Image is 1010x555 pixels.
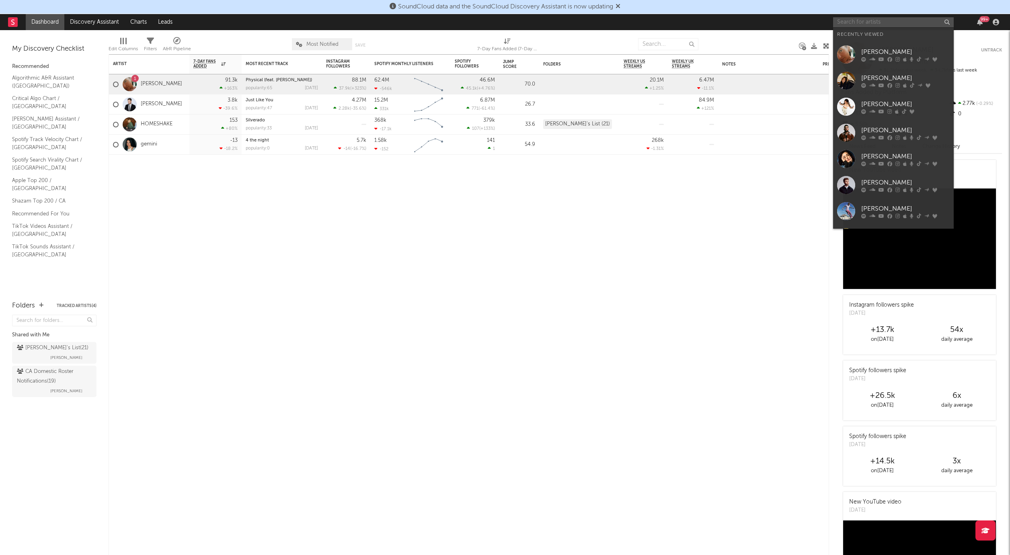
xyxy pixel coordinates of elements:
span: -35.6 % [351,106,365,111]
div: [DATE] [849,506,901,514]
span: -16.7 % [351,147,365,151]
span: 1 [493,147,495,151]
div: -18.2 % [220,146,238,151]
div: Recently Viewed [837,30,950,39]
div: Shared with Me [12,330,96,340]
div: 268k [652,138,664,143]
div: +80 % [221,126,238,131]
a: Physical (feat. [PERSON_NAME]) [246,78,312,82]
div: 91.3k [225,78,238,83]
div: [PERSON_NAME] [861,47,950,57]
div: 46.6M [480,78,495,83]
div: Spotify Monthly Listeners [374,61,435,66]
div: on [DATE] [845,401,920,410]
div: 15.2M [374,98,388,103]
div: +1.25 % [645,86,664,91]
a: Spotify Track Velocity Chart / [GEOGRAPHIC_DATA] [12,135,88,152]
div: popularity: 47 [246,106,272,111]
div: [PERSON_NAME] [861,152,950,161]
div: Notes [722,62,803,67]
a: [PERSON_NAME] Assistant / [GEOGRAPHIC_DATA] [12,115,88,131]
div: Instagram followers spike [849,301,914,309]
div: 1.58k [374,138,387,143]
svg: Chart title [411,94,447,115]
a: Just Like You [246,98,273,102]
div: 54 x [920,325,994,335]
a: [PERSON_NAME] [833,120,954,146]
div: 70.0 [503,80,535,89]
div: on [DATE] [845,466,920,476]
div: ( ) [467,126,495,131]
div: 26.7 [503,100,535,109]
div: Physical (feat. Troye Sivan) [246,78,318,82]
div: A&R Pipeline [163,44,191,54]
a: [PERSON_NAME] [833,146,954,172]
button: 99+ [977,19,983,25]
div: 7-Day Fans Added (7-Day Fans Added) [477,34,538,57]
div: [PERSON_NAME] [861,125,950,135]
span: SoundCloud data and the SoundCloud Discovery Assistant is now updating [398,4,613,10]
input: Search for artists [833,17,954,27]
a: TikTok Videos Assistant / [GEOGRAPHIC_DATA] [12,222,88,238]
div: 99 + [979,16,989,22]
a: [PERSON_NAME]'s List(21)[PERSON_NAME] [12,342,96,364]
div: Filters [144,34,157,57]
div: [PERSON_NAME] [861,178,950,187]
div: ( ) [461,86,495,91]
a: Dashboard [26,14,64,30]
span: +4.76 % [478,86,494,91]
div: 62.4M [374,78,389,83]
div: 3.8k [228,98,238,103]
a: [PERSON_NAME] [833,94,954,120]
div: 6.47M [699,78,714,83]
div: 6 x [920,391,994,401]
div: [PERSON_NAME] [861,204,950,213]
div: 33.6 [503,120,535,129]
div: Silverado [246,118,318,123]
button: Untrack [981,46,1002,54]
button: Tracked Artists(4) [57,304,96,308]
div: [PERSON_NAME] [861,99,950,109]
span: Weekly US Streams [624,59,652,69]
div: -1.31 % [647,146,664,151]
span: +323 % [351,86,365,91]
div: Recommended [12,62,96,72]
div: popularity: 65 [246,86,272,90]
div: 153 [230,118,238,123]
span: 7-Day Fans Added [193,59,219,69]
div: 2.77k [948,98,1002,109]
a: [PERSON_NAME] [141,81,182,88]
div: 88.1M [352,78,366,83]
div: Edit Columns [109,44,138,54]
div: Spotify followers spike [849,432,906,441]
div: 5.7k [357,138,366,143]
button: Save [355,43,365,47]
div: My Discovery Checklist [12,44,96,54]
div: 6.87M [480,98,495,103]
div: ( ) [334,86,366,91]
div: 141 [487,138,495,143]
div: Spotify followers spike [849,367,906,375]
div: +26.5k [845,391,920,401]
a: [PERSON_NAME] [833,68,954,94]
a: [PERSON_NAME] [833,172,954,198]
input: Search... [638,38,698,50]
div: popularity: 0 [246,146,270,151]
div: [PERSON_NAME]'s List (21) [543,119,612,129]
div: 331k [374,106,389,111]
a: gemini [141,141,157,148]
div: -39.6 % [219,106,238,111]
div: A&R Pipeline [163,34,191,57]
div: Edit Columns [109,34,138,57]
a: Charts [125,14,152,30]
div: +14.5k [845,457,920,466]
svg: Chart title [411,115,447,135]
span: Weekly UK Streams [672,59,702,69]
div: -11.1 % [697,86,714,91]
div: Folders [12,301,35,311]
div: 7-Day Fans Added (7-Day Fans Added) [477,44,538,54]
div: -17.1k [374,126,392,131]
a: Recommended For You [12,209,88,218]
div: [DATE] [305,126,318,131]
div: [DATE] [305,86,318,90]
